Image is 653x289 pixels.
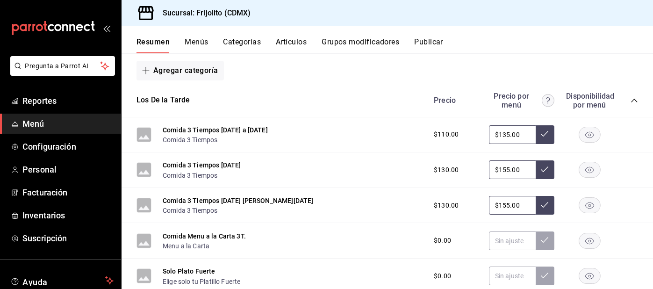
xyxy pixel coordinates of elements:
span: Facturación [22,186,114,199]
span: Ayuda [22,275,101,286]
input: Sin ajuste [489,125,536,144]
h3: Sucursal: Frijolito (CDMX) [155,7,251,19]
span: $130.00 [434,165,459,175]
input: Sin ajuste [489,231,536,250]
button: Resumen [136,37,170,53]
button: Comida 3 Tiempos [163,206,217,215]
span: Personal [22,163,114,176]
div: Precio [424,96,484,105]
span: Pregunta a Parrot AI [25,61,100,71]
span: Menú [22,117,114,130]
button: Solo Plato Fuerte [163,267,215,276]
button: Elige solo tu Platillo Fuerte [163,277,240,286]
span: $110.00 [434,130,459,139]
button: Publicar [414,37,443,53]
div: navigation tabs [136,37,653,53]
button: Comida 3 Tiempos [DATE] [163,160,241,170]
button: Menu a la Carta [163,241,209,251]
span: Reportes [22,94,114,107]
button: Categorías [223,37,261,53]
button: Los De la Tarde [136,95,190,106]
button: Grupos modificadores [322,37,399,53]
a: Pregunta a Parrot AI [7,68,115,78]
button: Agregar categoría [136,61,224,80]
button: Artículos [276,37,307,53]
button: Comida 3 Tiempos [DATE] a [DATE] [163,125,268,135]
div: Disponibilidad por menú [566,92,613,109]
button: Comida Menu a la Carta 3T. [163,231,246,241]
input: Sin ajuste [489,196,536,215]
button: Pregunta a Parrot AI [10,56,115,76]
input: Sin ajuste [489,160,536,179]
span: Configuración [22,140,114,153]
div: Precio por menú [489,92,554,109]
span: $0.00 [434,271,451,281]
input: Sin ajuste [489,267,536,285]
span: $130.00 [434,201,459,210]
button: Comida 3 Tiempos [DATE] [PERSON_NAME][DATE] [163,196,313,205]
span: Suscripción [22,232,114,245]
button: Menús [185,37,208,53]
button: open_drawer_menu [103,24,110,32]
button: Comida 3 Tiempos [163,171,217,180]
span: Inventarios [22,209,114,222]
span: $0.00 [434,236,451,246]
button: Comida 3 Tiempos [163,135,217,144]
button: collapse-category-row [631,97,638,104]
